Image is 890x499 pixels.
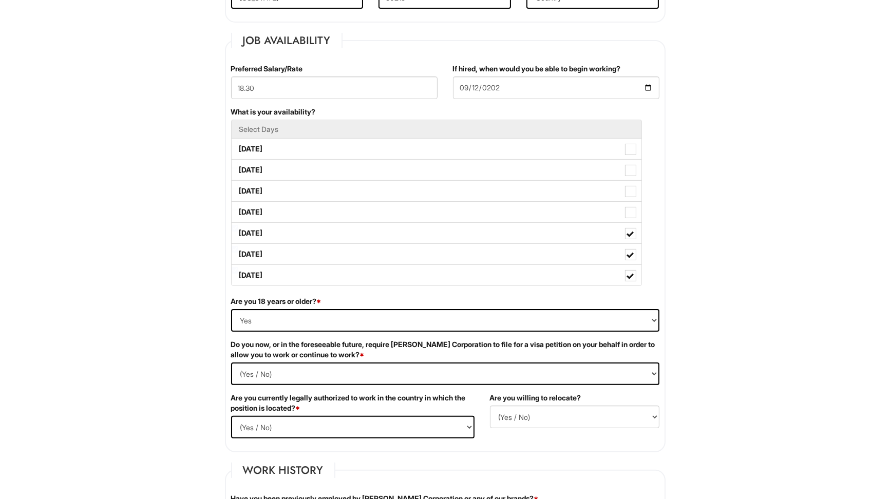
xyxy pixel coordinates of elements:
label: Are you willing to relocate? [490,393,581,403]
label: [DATE] [232,265,641,285]
label: Do you now, or in the foreseeable future, require [PERSON_NAME] Corporation to file for a visa pe... [231,339,659,360]
label: [DATE] [232,160,641,180]
label: Are you 18 years or older? [231,296,321,306]
select: (Yes / No) [490,406,659,428]
label: Are you currently legally authorized to work in the country in which the position is located? [231,393,475,413]
legend: Work History [231,463,335,478]
label: If hired, when would you be able to begin working? [453,64,621,74]
input: Preferred Salary/Rate [231,76,438,99]
label: [DATE] [232,181,641,201]
label: [DATE] [232,202,641,222]
select: (Yes / No) [231,309,659,332]
label: [DATE] [232,223,641,243]
label: [DATE] [232,244,641,264]
label: What is your availability? [231,107,316,117]
select: (Yes / No) [231,416,475,438]
select: (Yes / No) [231,362,659,385]
legend: Job Availability [231,33,343,48]
label: Preferred Salary/Rate [231,64,303,74]
label: [DATE] [232,139,641,159]
h5: Select Days [239,125,634,133]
